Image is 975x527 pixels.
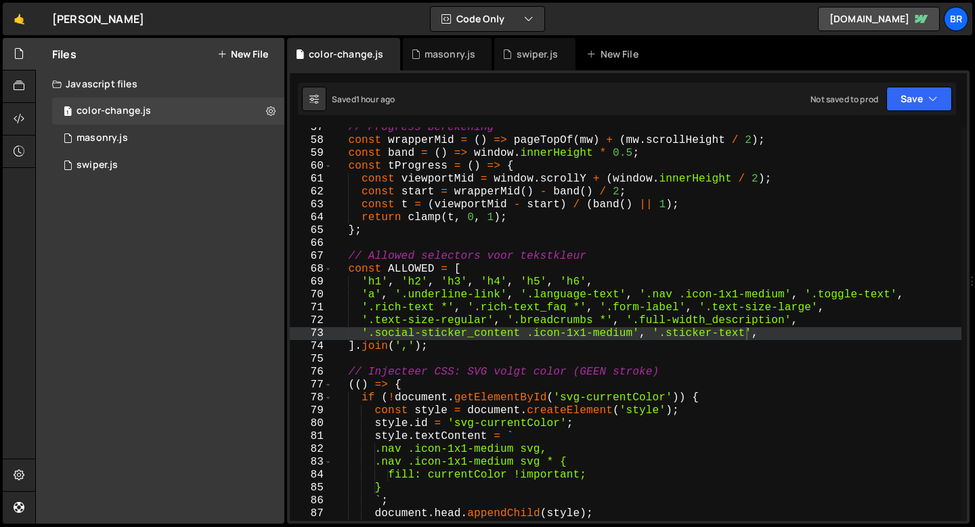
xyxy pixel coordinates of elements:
span: 1 [64,107,72,118]
div: 78 [290,392,332,404]
div: 73 [290,327,332,340]
div: Javascript files [36,70,284,98]
div: 85 [290,482,332,494]
div: New File [586,47,643,61]
div: 70 [290,289,332,301]
div: 69 [290,276,332,289]
div: 60 [290,160,332,173]
div: 76 [290,366,332,379]
div: masonry.js [425,47,476,61]
div: 62 [290,186,332,198]
div: color-change.js [309,47,383,61]
div: 61 [290,173,332,186]
div: 81 [290,430,332,443]
div: 66 [290,237,332,250]
div: 16297/44719.js [52,98,284,125]
div: 58 [290,134,332,147]
div: 83 [290,456,332,469]
div: 84 [290,469,332,482]
div: [PERSON_NAME] [52,11,144,27]
div: 16297/44199.js [52,125,284,152]
div: 64 [290,211,332,224]
a: [DOMAIN_NAME] [818,7,940,31]
button: New File [217,49,268,60]
div: 63 [290,198,332,211]
div: 72 [290,314,332,327]
div: 68 [290,263,332,276]
h2: Files [52,47,77,62]
div: 59 [290,147,332,160]
div: 80 [290,417,332,430]
div: masonry.js [77,132,128,144]
div: 57 [290,121,332,134]
div: swiper.js [517,47,558,61]
div: Not saved to prod [810,93,878,105]
a: Br [944,7,968,31]
div: 67 [290,250,332,263]
div: 82 [290,443,332,456]
div: 74 [290,340,332,353]
div: color-change.js [77,105,151,117]
div: 75 [290,353,332,366]
div: 86 [290,494,332,507]
div: 77 [290,379,332,392]
div: 65 [290,224,332,237]
button: Code Only [431,7,544,31]
div: swiper.js [77,159,118,171]
button: Save [886,87,952,111]
a: 🤙 [3,3,36,35]
div: 79 [290,404,332,417]
div: 1 hour ago [356,93,395,105]
div: Saved [332,93,395,105]
div: 71 [290,301,332,314]
div: 16297/44014.js [52,152,284,179]
div: 87 [290,507,332,520]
